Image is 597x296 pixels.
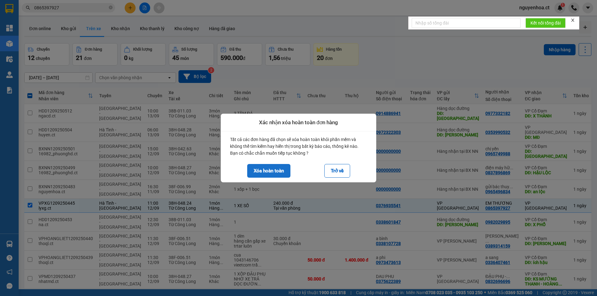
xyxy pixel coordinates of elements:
span: close [571,18,575,22]
div: dialog [221,114,376,183]
button: Trở về [324,164,350,178]
input: Nhập số tổng đài [412,18,521,28]
div: Xác nhận xóa hoàn toàn đơn hàng [221,114,376,132]
button: Kết nối tổng đài [525,18,566,28]
div: Tất cả các đơn hàng đã chọn sẽ xóa hoàn toàn khỏi phần mềm và không thể tìm kiếm hay hiển thị tro... [225,136,372,178]
button: Xóa hoàn toàn [247,164,290,178]
span: Kết nối tổng đài [530,20,561,26]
